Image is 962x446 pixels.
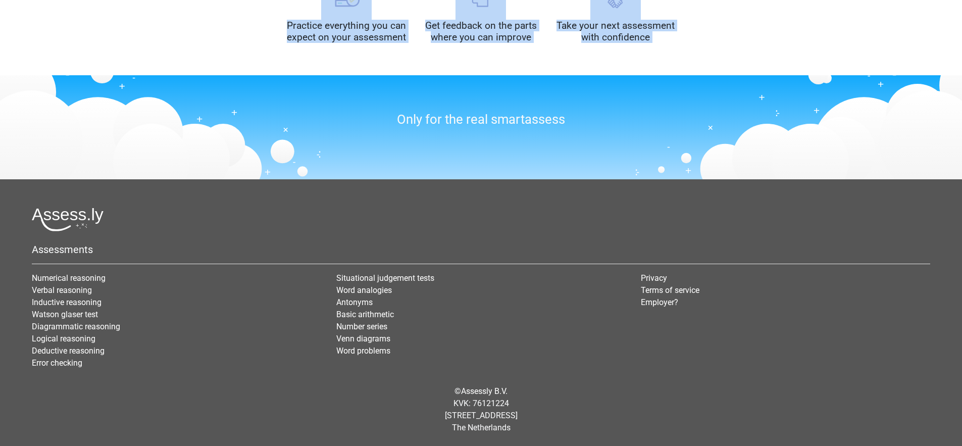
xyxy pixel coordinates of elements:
h5: Assessments [32,243,930,256]
a: Assessly B.V. [461,386,508,396]
a: Logical reasoning [32,334,95,343]
a: Inductive reasoning [32,298,102,307]
h4: Practice everything you can expect on your assessment [287,20,407,43]
a: Diagrammatic reasoning [32,322,120,331]
a: Privacy [641,273,667,283]
a: Verbal reasoning [32,285,92,295]
a: Basic arithmetic [336,310,394,319]
a: Deductive reasoning [32,346,105,356]
a: Watson glaser test [32,310,98,319]
a: Situational judgement tests [336,273,434,283]
a: Employer? [641,298,678,307]
a: Antonyms [336,298,373,307]
a: Word problems [336,346,390,356]
div: © KVK: 76121224 [STREET_ADDRESS] The Netherlands [24,377,938,442]
a: Number series [336,322,387,331]
h4: Take your next assessment with confidence [556,20,676,43]
a: Numerical reasoning [32,273,106,283]
a: Terms of service [641,285,699,295]
img: Assessly logo [32,208,104,231]
a: Error checking [32,358,82,368]
h4: Get feedback on the parts where you can improve [421,20,541,43]
a: Word analogies [336,285,392,295]
h3: Only for the real smartassess [287,112,676,127]
a: Venn diagrams [336,334,390,343]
